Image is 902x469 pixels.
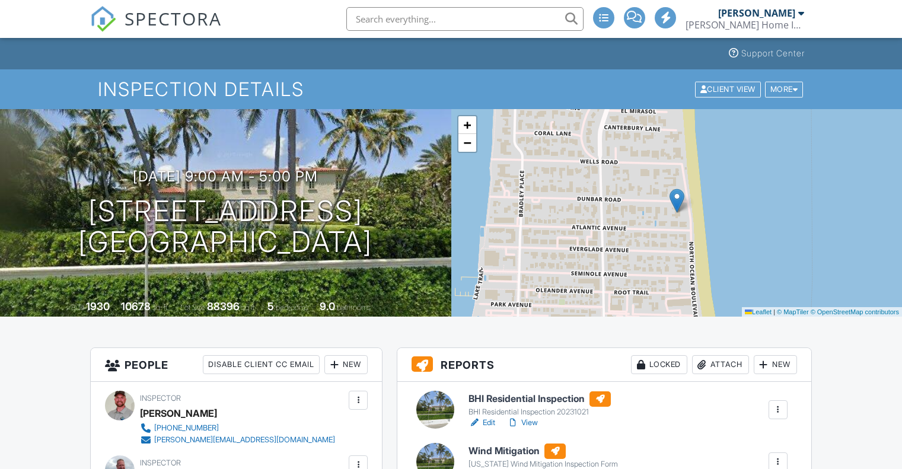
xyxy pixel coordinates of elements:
[468,460,618,469] div: [US_STATE] Wind Mitigation Inspection Form
[507,417,538,429] a: View
[276,303,308,312] span: bedrooms
[670,189,684,213] img: Marker
[125,6,222,31] span: SPECTORA
[458,116,476,134] a: Zoom in
[468,417,495,429] a: Edit
[133,168,318,184] h3: [DATE] 9:00 am - 5:00 pm
[463,117,471,132] span: +
[741,48,805,58] div: Support Center
[694,84,764,93] a: Client View
[754,355,797,374] div: New
[154,435,335,445] div: [PERSON_NAME][EMAIL_ADDRESS][DOMAIN_NAME]
[337,303,371,312] span: bathrooms
[121,300,151,312] div: 10678
[468,391,611,417] a: BHI Residential Inspection BHI Residential Inspection 20231021
[203,355,320,374] div: Disable Client CC Email
[324,355,368,374] div: New
[140,458,181,467] span: Inspector
[90,6,116,32] img: The Best Home Inspection Software - Spectora
[140,422,335,434] a: [PHONE_NUMBER]
[463,135,471,150] span: −
[180,303,205,312] span: Lot Size
[71,303,84,312] span: Built
[140,434,335,446] a: [PERSON_NAME][EMAIL_ADDRESS][DOMAIN_NAME]
[320,300,335,312] div: 9.0
[458,134,476,152] a: Zoom out
[397,348,811,382] h3: Reports
[207,300,240,312] div: 88396
[692,355,749,374] div: Attach
[765,81,804,97] div: More
[154,423,219,433] div: [PHONE_NUMBER]
[468,444,618,459] h6: Wind Mitigation
[98,79,804,100] h1: Inspection Details
[773,308,775,315] span: |
[140,394,181,403] span: Inspector
[86,300,110,312] div: 1930
[468,391,611,407] h6: BHI Residential Inspection
[777,308,809,315] a: © MapTiler
[718,7,795,19] div: [PERSON_NAME]
[631,355,687,374] div: Locked
[140,404,217,422] div: [PERSON_NAME]
[346,7,584,31] input: Search everything...
[241,303,256,312] span: sq.ft.
[267,300,274,312] div: 5
[686,19,804,31] div: Brasfield Home Inspection
[90,16,222,41] a: SPECTORA
[811,308,899,315] a: © OpenStreetMap contributors
[745,308,772,315] a: Leaflet
[78,196,372,259] h1: [STREET_ADDRESS] [GEOGRAPHIC_DATA]
[91,348,382,382] h3: People
[724,43,809,65] a: Support Center
[152,303,169,312] span: sq. ft.
[695,81,761,97] div: Client View
[468,407,611,417] div: BHI Residential Inspection 20231021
